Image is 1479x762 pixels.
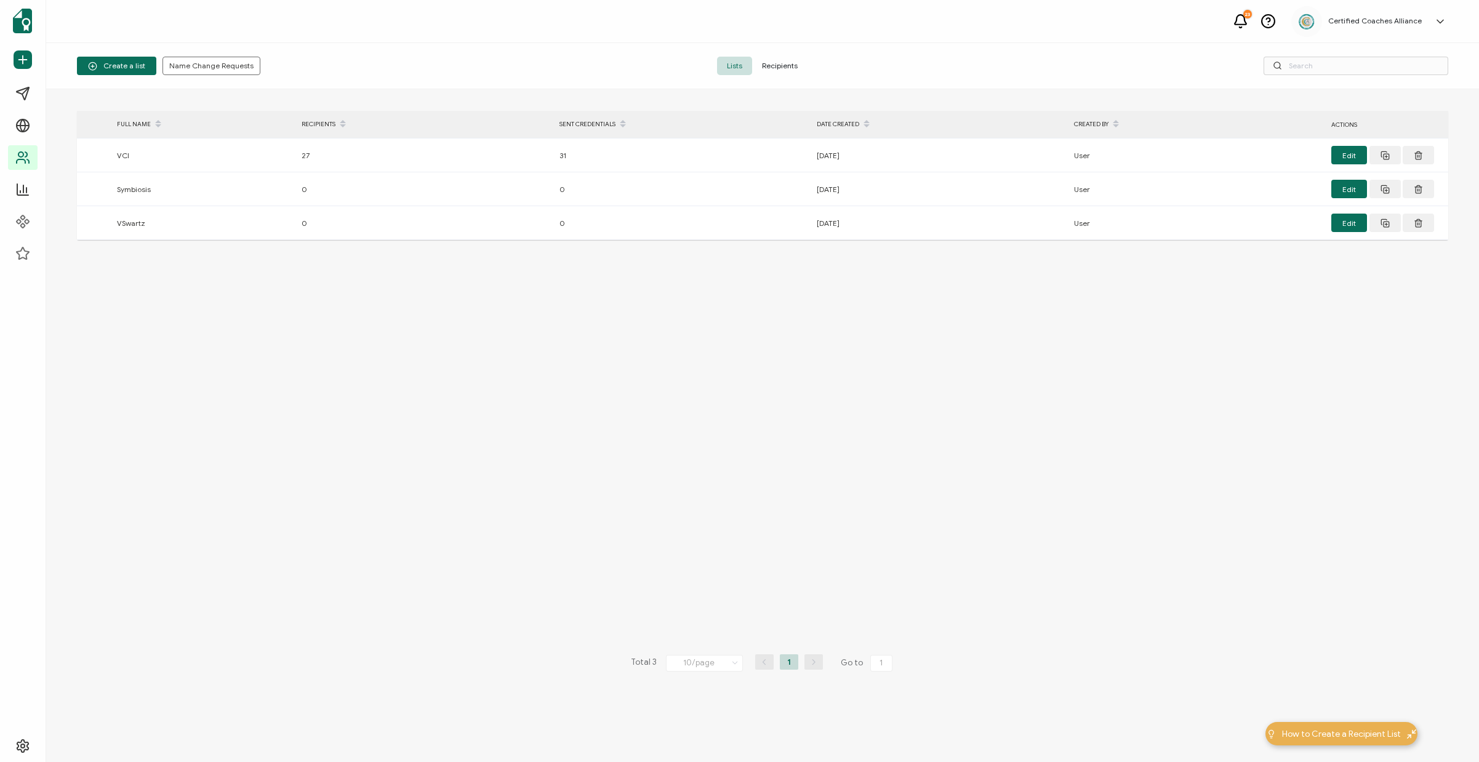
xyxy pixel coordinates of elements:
div: 27 [295,148,553,162]
div: FULL NAME [111,114,295,135]
div: VCI [111,148,295,162]
div: 0 [553,216,811,230]
img: 2aa27aa7-df99-43f9-bc54-4d90c804c2bd.png [1297,12,1316,31]
span: Lists [717,57,752,75]
li: 1 [780,654,798,670]
div: [DATE] [811,216,1068,230]
span: Recipients [752,57,808,75]
span: Total 3 [631,654,657,672]
span: Go to [841,654,895,672]
div: SENT CREDENTIALS [553,114,811,135]
div: ACTIONS [1325,118,1448,132]
button: Edit [1331,180,1367,198]
div: User [1068,182,1325,196]
button: Edit [1331,214,1367,232]
div: RECIPIENTS [295,114,553,135]
button: Name Change Requests [162,57,260,75]
img: minimize-icon.svg [1407,729,1416,739]
div: Symbiosis [111,182,295,196]
input: Search [1264,57,1448,75]
span: How to Create a Recipient List [1282,728,1401,740]
div: 0 [553,182,811,196]
div: 0 [295,182,553,196]
span: Name Change Requests [169,62,254,70]
div: VSwartz [111,216,295,230]
div: [DATE] [811,148,1068,162]
div: CREATED BY [1068,114,1325,135]
div: DATE CREATED [811,114,1068,135]
div: 0 [295,216,553,230]
div: [DATE] [811,182,1068,196]
button: Edit [1331,146,1367,164]
span: Create a list [88,62,145,71]
div: 23 [1243,10,1252,18]
button: Create a list [77,57,156,75]
input: Select [666,655,743,672]
div: User [1068,148,1325,162]
div: User [1068,216,1325,230]
img: sertifier-logomark-colored.svg [13,9,32,33]
h5: Certified Coaches Alliance [1328,17,1422,25]
div: 31 [553,148,811,162]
